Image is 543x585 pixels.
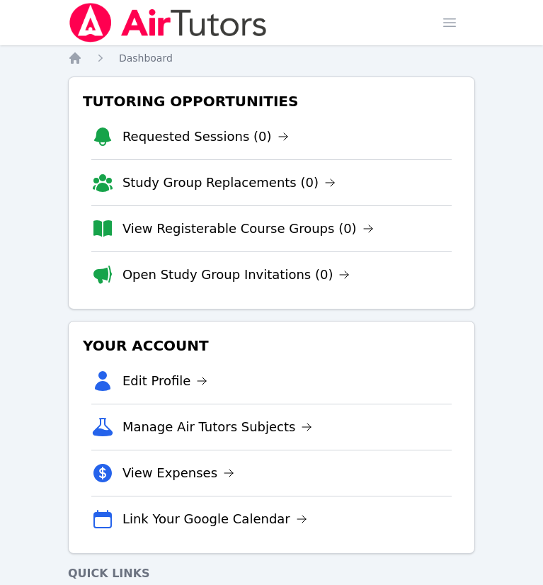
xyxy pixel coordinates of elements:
span: Dashboard [119,52,173,64]
a: Open Study Group Invitations (0) [122,265,350,285]
a: Link Your Google Calendar [122,509,307,529]
nav: Breadcrumb [68,51,475,65]
h3: Tutoring Opportunities [80,89,463,114]
a: Edit Profile [122,371,208,391]
a: View Registerable Course Groups (0) [122,219,374,239]
h3: Your Account [80,333,463,358]
a: Requested Sessions (0) [122,127,289,147]
a: View Expenses [122,463,234,483]
a: Dashboard [119,51,173,65]
h4: Quick Links [68,565,475,582]
img: Air Tutors [68,3,268,42]
a: Study Group Replacements (0) [122,173,336,193]
a: Manage Air Tutors Subjects [122,417,313,437]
